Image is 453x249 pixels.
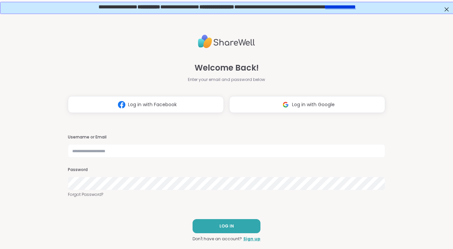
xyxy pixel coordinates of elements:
a: Sign up [243,236,260,242]
span: Welcome Back! [195,62,259,74]
img: ShareWell Logomark [279,98,292,111]
span: Don't have an account? [193,236,242,242]
span: Log in with Google [292,101,335,108]
h3: Password [68,167,385,173]
span: Log in with Facebook [128,101,177,108]
button: LOG IN [193,219,260,233]
img: ShareWell Logomark [115,98,128,111]
img: ShareWell Logo [198,32,255,51]
button: Log in with Facebook [68,96,224,113]
h3: Username or Email [68,134,385,140]
span: Enter your email and password below [188,77,265,83]
button: Log in with Google [229,96,385,113]
span: LOG IN [219,223,234,229]
a: Forgot Password? [68,192,385,198]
